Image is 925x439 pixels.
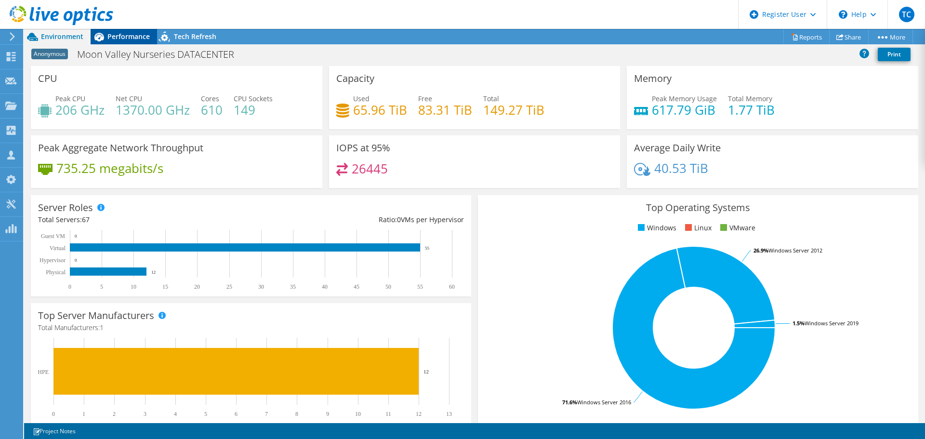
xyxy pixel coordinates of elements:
text: 6 [235,411,238,417]
a: Project Notes [26,425,82,437]
h4: 40.53 TiB [654,163,708,173]
text: 0 [68,283,71,290]
text: 13 [446,411,452,417]
a: Print [878,48,911,61]
text: 12 [151,270,156,275]
div: Ratio: VMs per Hypervisor [251,214,464,225]
span: Tech Refresh [174,32,216,41]
text: 35 [290,283,296,290]
text: 45 [354,283,359,290]
h4: 735.25 megabits/s [56,163,163,173]
text: 12 [416,411,422,417]
h4: 1370.00 GHz [116,105,190,115]
h3: Peak Aggregate Network Throughput [38,143,203,153]
a: Reports [783,29,830,44]
text: 2 [113,411,116,417]
h3: Memory [634,73,672,84]
text: 20 [194,283,200,290]
span: Used [353,94,370,103]
text: Physical [46,269,66,276]
text: 5 [100,283,103,290]
li: Windows [635,223,676,233]
span: CPU Sockets [234,94,273,103]
text: HPE [38,369,49,375]
li: Linux [683,223,712,233]
h4: 610 [201,105,223,115]
text: 10 [131,283,136,290]
span: Environment [41,32,83,41]
tspan: 26.9% [753,247,768,254]
span: 67 [82,215,90,224]
text: 4 [174,411,177,417]
text: 40 [322,283,328,290]
tspan: 1.5% [793,319,805,327]
span: Anonymous [31,49,68,59]
h4: 149.27 TiB [483,105,544,115]
text: 10 [355,411,361,417]
tspan: Windows Server 2012 [768,247,822,254]
tspan: Windows Server 2016 [577,399,631,406]
span: TC [899,7,914,22]
span: Total Memory [728,94,772,103]
text: 15 [162,283,168,290]
text: 3 [144,411,146,417]
div: Total Servers: [38,214,251,225]
h3: Capacity [336,73,374,84]
h4: 26445 [352,163,388,174]
span: Net CPU [116,94,142,103]
h4: 83.31 TiB [418,105,472,115]
span: Performance [107,32,150,41]
h3: Server Roles [38,202,93,213]
text: 5 [204,411,207,417]
h3: Top Operating Systems [485,202,911,213]
h3: CPU [38,73,57,84]
text: 7 [265,411,268,417]
span: Peak CPU [55,94,85,103]
text: 12 [423,369,429,374]
span: 0 [397,215,401,224]
text: Virtual [50,245,66,252]
span: Total [483,94,499,103]
h4: 65.96 TiB [353,105,407,115]
h3: Average Daily Write [634,143,721,153]
tspan: Windows Server 2019 [805,319,859,327]
text: 0 [52,411,55,417]
h3: Top Server Manufacturers [38,310,154,321]
h4: Total Manufacturers: [38,322,464,333]
span: 1 [100,323,104,332]
h1: Moon Valley Nurseries DATACENTER [73,49,249,60]
span: Peak Memory Usage [652,94,717,103]
text: 11 [385,411,391,417]
text: 50 [385,283,391,290]
h3: IOPS at 95% [336,143,390,153]
text: 8 [295,411,298,417]
text: 55 [417,283,423,290]
text: 0 [75,234,77,239]
text: 9 [326,411,329,417]
span: Free [418,94,432,103]
text: 55 [425,246,430,251]
text: Hypervisor [40,257,66,264]
text: 0 [75,258,77,263]
a: More [868,29,913,44]
h4: 1.77 TiB [728,105,775,115]
a: Share [829,29,869,44]
text: 1 [82,411,85,417]
li: VMware [718,223,755,233]
svg: \n [839,10,847,19]
text: 25 [226,283,232,290]
span: Cores [201,94,219,103]
tspan: 71.6% [562,399,577,406]
h4: 149 [234,105,273,115]
text: Guest VM [41,233,65,239]
text: 60 [449,283,455,290]
text: 30 [258,283,264,290]
h4: 617.79 GiB [652,105,717,115]
h4: 206 GHz [55,105,105,115]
